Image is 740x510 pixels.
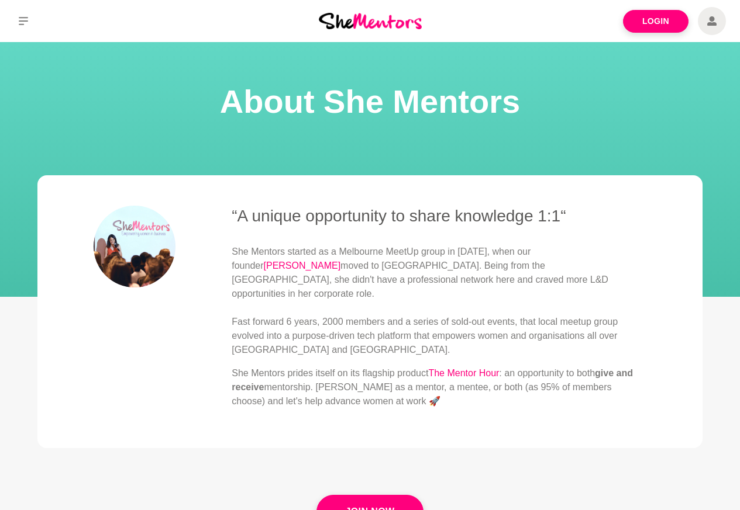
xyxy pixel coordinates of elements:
img: She Mentors Logo [319,13,422,29]
h1: About She Mentors [14,79,726,124]
a: The Mentor Hour [428,368,499,378]
h3: “A unique opportunity to share knowledge 1:1“ [232,206,646,226]
a: Login [623,10,689,33]
a: [PERSON_NAME] [264,261,341,270]
p: She Mentors prides itself on its flagship product : an opportunity to both mentorship. [PERSON_NA... [232,366,646,408]
p: She Mentors started as a Melbourne MeetUp group in [DATE], when our founder moved to [GEOGRAPHIC_... [232,245,646,357]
